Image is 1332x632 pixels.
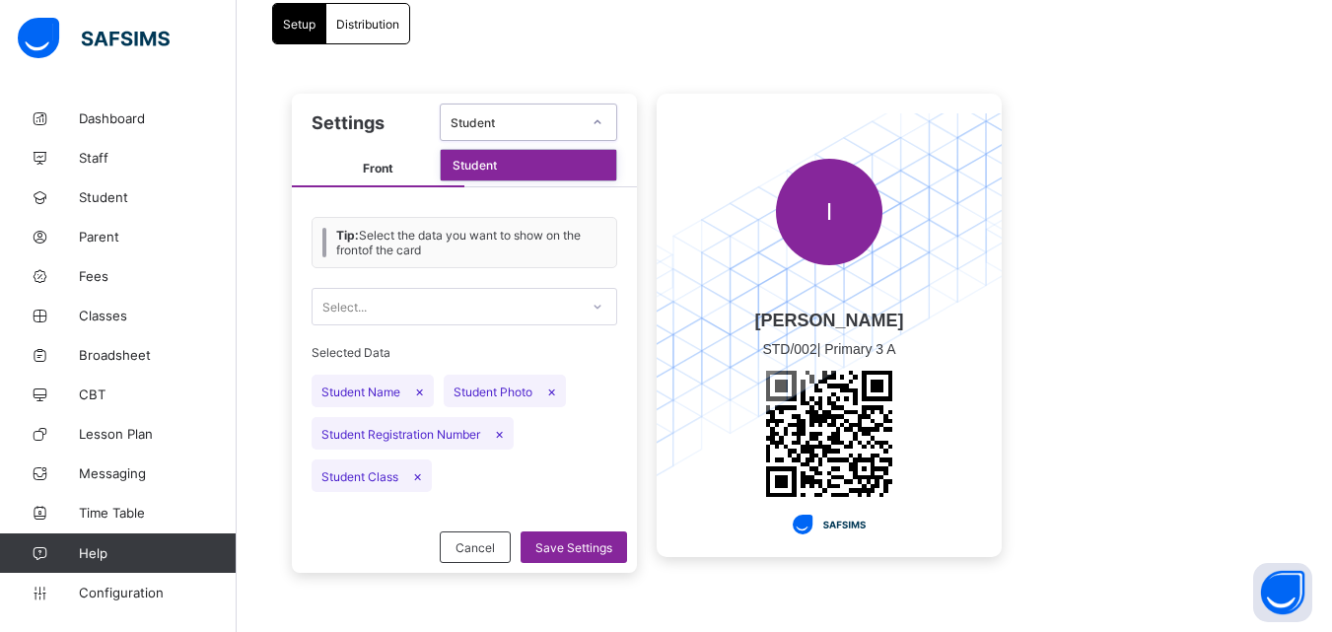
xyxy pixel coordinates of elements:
span: Setup [283,17,315,32]
span: × [413,467,422,484]
span: Settings [312,112,385,133]
span: [PERSON_NAME] [752,311,905,331]
span: Classes [79,308,237,323]
span: Student Photo [444,375,566,407]
div: Student [441,150,616,180]
span: × [547,383,556,399]
span: × [415,383,424,399]
span: Lesson Plan [79,426,237,442]
span: Student Class [312,459,432,492]
span: Time Table [79,505,237,521]
span: | [752,331,905,367]
div: I [776,159,882,265]
span: STD/002 [762,341,816,357]
b: Tip: [336,228,359,243]
span: × [495,425,504,442]
span: Front [292,151,464,187]
span: Save Settings [535,540,612,555]
span: Select the data you want to show on the front of the card [336,228,606,257]
span: Parent [79,229,237,245]
span: CBT [79,386,237,402]
img: safsims.135b583eef768097d7c66fa9e8d22233.svg [793,515,865,534]
div: Student [451,115,581,130]
span: Messaging [79,465,237,481]
span: Student Name [312,375,434,407]
span: Help [79,545,236,561]
span: Configuration [79,585,236,600]
span: Broadsheet [79,347,237,363]
span: Fees [79,268,237,284]
img: safsims [18,18,170,59]
span: Student Registration Number [312,417,514,450]
span: Distribution [336,17,399,32]
span: Dashboard [79,110,237,126]
span: Student [79,189,237,205]
div: Select... [322,288,367,325]
span: Primary 3 A [824,341,895,357]
span: Staff [79,150,237,166]
button: Open asap [1253,563,1312,622]
span: Cancel [456,540,495,555]
span: Selected Data [312,345,617,365]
